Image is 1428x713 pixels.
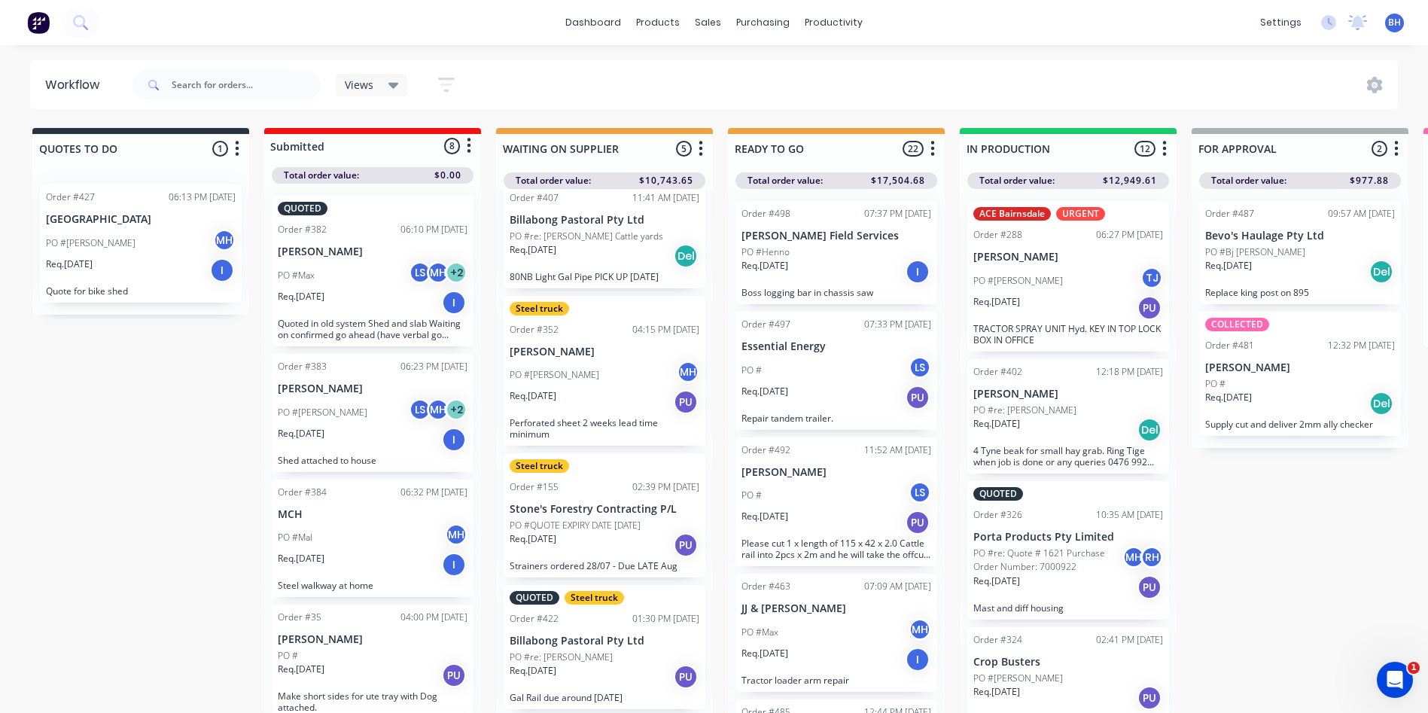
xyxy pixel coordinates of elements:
p: PO #Bj [PERSON_NAME] [1205,245,1305,259]
p: MCH [278,508,467,521]
p: [GEOGRAPHIC_DATA] [46,213,236,226]
div: Order #402 [973,365,1022,379]
div: 02:41 PM [DATE] [1096,633,1163,647]
div: 11:52 AM [DATE] [864,443,931,457]
div: Steel truck [510,302,569,315]
p: [PERSON_NAME] [741,466,931,479]
p: Billabong Pastoral Pty Ltd [510,635,699,647]
div: I [442,553,466,577]
p: Tractor loader arm repair [741,675,931,686]
p: [PERSON_NAME] [278,245,467,258]
p: Req. [DATE] [741,385,788,398]
p: Please cut 1 x length of 115 x 42 x 2.0 Cattle rail into 2pcs x 2m and he will take the offcut. A... [741,538,931,560]
div: purchasing [729,11,797,34]
p: Req. [DATE] [510,243,556,257]
p: Req. [DATE] [1205,391,1252,404]
p: PO #[PERSON_NAME] [46,236,135,250]
p: PO #re: [PERSON_NAME] [973,404,1076,417]
div: PU [906,510,930,535]
p: Req. [DATE] [973,417,1020,431]
p: PO #Mal [278,531,312,544]
div: LS [909,481,931,504]
div: MH [445,523,467,546]
div: MH [909,618,931,641]
div: settings [1253,11,1309,34]
div: LS [409,261,431,284]
p: Req. [DATE] [973,574,1020,588]
div: 02:39 PM [DATE] [632,480,699,494]
p: [PERSON_NAME] [973,251,1163,264]
div: Order #40711:41 AM [DATE]Billabong Pastoral Pty LtdPO #re: [PERSON_NAME] Cattle yardsReq.[DATE]De... [504,164,705,288]
div: Steel truckOrder #15502:39 PM [DATE]Stone's Forestry Contracting P/LPO #QUOTE EXPIRY DATE [DATE]R... [504,453,705,577]
div: QUOTED [278,202,327,215]
div: Order #49807:37 PM [DATE][PERSON_NAME] Field ServicesPO #HennoReq.[DATE]IBoss logging bar in chas... [735,201,937,304]
div: 12:32 PM [DATE] [1328,339,1395,352]
div: PU [1137,686,1162,710]
div: PU [674,665,698,689]
p: Boss logging bar in chassis saw [741,287,931,298]
div: 07:37 PM [DATE] [864,207,931,221]
div: PU [674,390,698,414]
a: dashboard [558,11,629,34]
p: Bevo's Haulage Pty Ltd [1205,230,1395,242]
span: $17,504.68 [871,174,925,187]
div: Order #498 [741,207,790,221]
div: Order #42706:13 PM [DATE][GEOGRAPHIC_DATA]PO #[PERSON_NAME]MHReq.[DATE]IQuote for bike shed [40,184,242,303]
div: MH [1122,546,1145,568]
div: Order #155 [510,480,559,494]
p: Mast and diff housing [973,602,1163,614]
div: 07:09 AM [DATE] [864,580,931,593]
div: TJ [1140,267,1163,289]
div: products [629,11,687,34]
p: Repair tandem trailer. [741,413,931,424]
div: 07:33 PM [DATE] [864,318,931,331]
span: Total order value: [979,174,1055,187]
div: I [906,260,930,284]
p: Req. [DATE] [278,552,324,565]
div: Order #46307:09 AM [DATE]JJ & [PERSON_NAME]PO #MaxMHReq.[DATE]ITractor loader arm repair [735,574,937,692]
div: QUOTEDSteel truckOrder #42201:30 PM [DATE]Billabong Pastoral Pty LtdPO #re: [PERSON_NAME]Req.[DAT... [504,585,705,709]
div: Order #38406:32 PM [DATE]MCHPO #MalMHReq.[DATE]ISteel walkway at home [272,480,473,598]
p: Steel walkway at home [278,580,467,591]
div: Del [674,244,698,268]
div: 06:10 PM [DATE] [400,223,467,236]
p: Supply cut and deliver 2mm ally checker [1205,419,1395,430]
div: Order #324 [973,633,1022,647]
div: Del [1369,392,1393,416]
p: TRACTOR SPRAY UNIT Hyd. KEY IN TOP LOCK BOX IN OFFICE [973,323,1163,346]
img: Factory [27,11,50,34]
div: Order #497 [741,318,790,331]
div: LS [409,398,431,421]
div: Order #463 [741,580,790,593]
div: ACE Bairnsdale [973,207,1051,221]
iframe: Intercom live chat [1377,662,1413,698]
div: MH [427,398,449,421]
div: Order #384 [278,486,327,499]
p: Porta Products Pty Limited [973,531,1163,544]
div: Order #427 [46,190,95,204]
p: [PERSON_NAME] [278,633,467,646]
div: Workflow [45,76,107,94]
div: 04:15 PM [DATE] [632,323,699,337]
div: Del [1369,260,1393,284]
p: PO #[PERSON_NAME] [973,274,1063,288]
div: MH [213,229,236,251]
p: Gal Rail due around [DATE] [510,692,699,703]
div: sales [687,11,729,34]
div: Order #49707:33 PM [DATE]Essential EnergyPO #LSReq.[DATE]PURepair tandem trailer. [735,312,937,430]
p: Req. [DATE] [46,257,93,271]
p: PO #Max [741,626,778,639]
div: I [442,428,466,452]
p: PO #QUOTE EXPIRY DATE [DATE] [510,519,641,532]
div: ACE BairnsdaleURGENTOrder #28806:27 PM [DATE][PERSON_NAME]PO #[PERSON_NAME]TJReq.[DATE]PUTRACTOR ... [967,201,1169,352]
div: Order #422 [510,612,559,626]
div: Order #382 [278,223,327,236]
p: PO #[PERSON_NAME] [973,672,1063,685]
div: 11:41 AM [DATE] [632,191,699,205]
div: Order #407 [510,191,559,205]
div: Order #481 [1205,339,1254,352]
div: URGENT [1056,207,1105,221]
p: Shed attached to house [278,455,467,466]
div: Order #326 [973,508,1022,522]
p: [PERSON_NAME] Field Services [741,230,931,242]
